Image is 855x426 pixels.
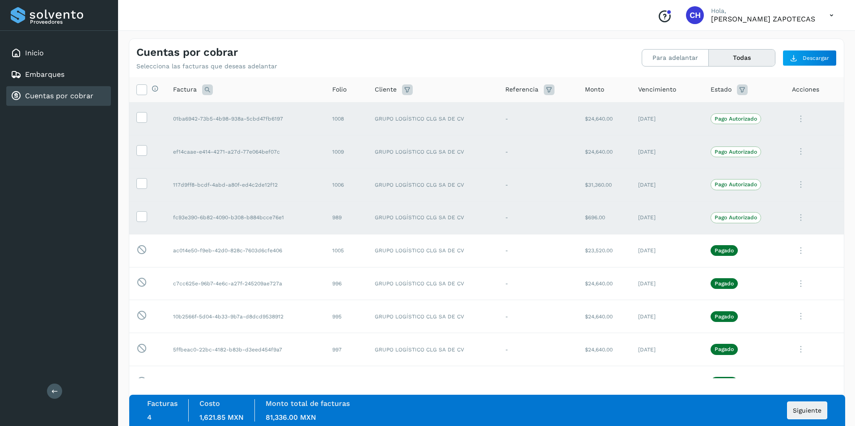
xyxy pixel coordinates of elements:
[578,168,631,201] td: $31,360.00
[505,85,538,94] span: Referencia
[498,366,578,399] td: -
[136,46,238,59] h4: Cuentas por cobrar
[136,63,277,70] p: Selecciona las facturas que deseas adelantar
[631,366,703,399] td: [DATE]
[30,19,107,25] p: Proveedores
[631,267,703,300] td: [DATE]
[498,234,578,267] td: -
[368,366,498,399] td: GRUPO LOGÍSTICO CLG SA DE CV
[711,7,815,15] p: Hola,
[498,102,578,135] td: -
[715,346,734,352] p: Pagado
[166,168,325,201] td: 117d9ff8-bcdf-4abd-a80f-ed4c2de12f12
[578,135,631,168] td: $24,640.00
[6,43,111,63] div: Inicio
[631,135,703,168] td: [DATE]
[325,168,368,201] td: 1006
[325,201,368,234] td: 989
[368,102,498,135] td: GRUPO LOGÍSTICO CLG SA DE CV
[715,149,757,155] p: Pago Autorizado
[166,267,325,300] td: c7cc625e-96b7-4e6c-a27f-245209ae727a
[166,135,325,168] td: ef14caae-e414-4271-a27d-77e064bef07c
[368,168,498,201] td: GRUPO LOGÍSTICO CLG SA DE CV
[578,333,631,366] td: $24,640.00
[793,407,821,413] span: Siguiente
[25,70,64,79] a: Embarques
[325,102,368,135] td: 1008
[715,116,757,122] p: Pago Autorizado
[783,50,837,66] button: Descargar
[642,50,709,66] button: Para adelantar
[631,168,703,201] td: [DATE]
[711,15,815,23] p: CELSO HUITZIL ZAPOTECAS
[498,267,578,300] td: -
[715,214,757,221] p: Pago Autorizado
[266,413,316,422] span: 81,336.00 MXN
[6,65,111,84] div: Embarques
[166,300,325,333] td: 10b2566f-5d04-4b33-9b7a-d8dcd9538912
[631,333,703,366] td: [DATE]
[166,234,325,267] td: ac014e50-f9eb-42d0-828c-7603d6cfe406
[368,333,498,366] td: GRUPO LOGÍSTICO CLG SA DE CV
[173,85,197,94] span: Factura
[638,85,676,94] span: Vencimiento
[166,333,325,366] td: 5ffbeac0-22bc-4182-b83b-d3eed454f9a7
[368,267,498,300] td: GRUPO LOGÍSTICO CLG SA DE CV
[147,413,152,422] span: 4
[166,102,325,135] td: 01ba6942-73b5-4b98-938a-5cbd47fb6197
[266,399,350,408] label: Monto total de facturas
[325,333,368,366] td: 997
[787,401,827,419] button: Siguiente
[6,86,111,106] div: Cuentas por cobrar
[368,135,498,168] td: GRUPO LOGÍSTICO CLG SA DE CV
[578,267,631,300] td: $24,640.00
[792,85,819,94] span: Acciones
[325,300,368,333] td: 995
[498,333,578,366] td: -
[711,85,732,94] span: Estado
[368,300,498,333] td: GRUPO LOGÍSTICO CLG SA DE CV
[715,313,734,320] p: Pagado
[715,280,734,287] p: Pagado
[709,50,775,66] button: Todas
[199,413,244,422] span: 1,621.85 MXN
[715,247,734,254] p: Pagado
[631,102,703,135] td: [DATE]
[25,92,93,100] a: Cuentas por cobrar
[578,300,631,333] td: $24,640.00
[498,168,578,201] td: -
[715,181,757,188] p: Pago Autorizado
[578,366,631,399] td: $34,160.00
[332,85,347,94] span: Folio
[166,366,325,399] td: c0ede815-9e17-4914-8cd3-1d75c2f2a595
[585,85,604,94] span: Monto
[325,234,368,267] td: 1005
[498,135,578,168] td: -
[803,54,829,62] span: Descargar
[498,201,578,234] td: -
[325,366,368,399] td: 994
[199,399,220,408] label: Costo
[368,234,498,267] td: GRUPO LOGÍSTICO CLG SA DE CV
[631,300,703,333] td: [DATE]
[375,85,397,94] span: Cliente
[368,201,498,234] td: GRUPO LOGÍSTICO CLG SA DE CV
[325,267,368,300] td: 996
[25,49,44,57] a: Inicio
[498,300,578,333] td: -
[578,234,631,267] td: $23,520.00
[578,201,631,234] td: $696.00
[166,201,325,234] td: fc93e390-6b82-4090-b308-b884bcce76e1
[631,201,703,234] td: [DATE]
[578,102,631,135] td: $24,640.00
[631,234,703,267] td: [DATE]
[325,135,368,168] td: 1009
[147,399,178,408] label: Facturas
